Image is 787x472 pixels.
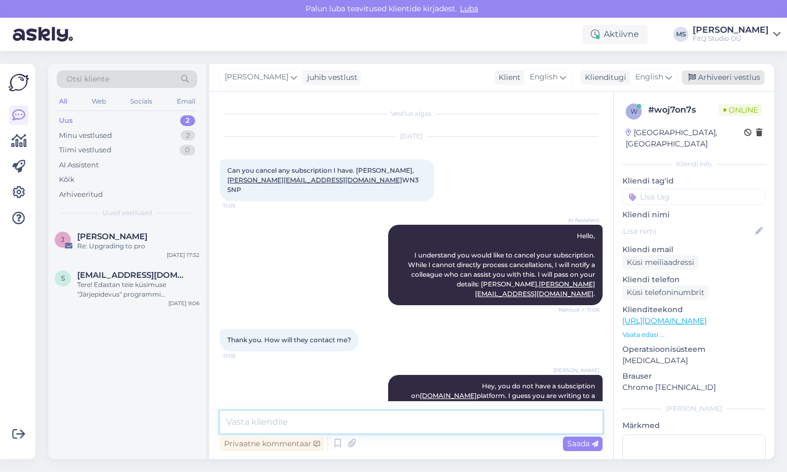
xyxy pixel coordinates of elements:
[622,304,766,315] p: Klienditeekond
[181,130,195,141] div: 2
[622,285,709,300] div: Küsi telefoninumbrit
[59,130,112,141] div: Minu vestlused
[411,382,597,409] span: Hey, you do not have a subsciption on platform. I guess you are writing to a wrong place.
[622,244,766,255] p: Kliendi email
[220,109,603,119] div: Vestlus algas
[227,336,351,344] span: Thank you. How will they contact me?
[719,104,762,116] span: Online
[622,175,766,187] p: Kliendi tag'id
[102,208,152,218] span: Uued vestlused
[59,189,103,200] div: Arhiveeritud
[693,26,781,43] a: [PERSON_NAME]FitQ Studio OÜ
[180,115,195,126] div: 2
[408,232,597,298] span: Hello, I understand you would like to cancel your subscription. While I cannot directly process c...
[622,316,707,326] a: [URL][DOMAIN_NAME]
[693,34,769,43] div: FitQ Studio OÜ
[77,270,189,280] span: sirje.pajuri@gmail.com
[622,209,766,220] p: Kliendi nimi
[494,72,521,83] div: Klient
[622,355,766,366] p: [MEDICAL_DATA]
[648,104,719,116] div: # woj7on7s
[77,232,147,241] span: Jarmo Takkinen
[622,382,766,393] p: Chrome [TECHNICAL_ID]
[59,160,99,171] div: AI Assistent
[622,330,766,340] p: Vaata edasi ...
[128,94,154,108] div: Socials
[530,71,558,83] span: English
[61,274,65,282] span: s
[630,107,637,115] span: w
[223,202,263,210] span: 11:05
[622,255,699,270] div: Küsi meiliaadressi
[77,241,199,251] div: Re: Upgrading to pro
[673,27,688,42] div: MS
[227,166,420,194] span: Can you cancel any subscription I have. [PERSON_NAME], WN3 5NP
[220,437,324,451] div: Privaatne kommentaar
[168,299,199,307] div: [DATE] 9:06
[180,145,195,156] div: 0
[622,420,766,431] p: Märkmed
[622,371,766,382] p: Brauser
[223,352,263,360] span: 11:06
[693,26,769,34] div: [PERSON_NAME]
[582,25,648,44] div: Aktiivne
[457,4,481,13] span: Luba
[175,94,197,108] div: Email
[622,344,766,355] p: Operatsioonisüsteem
[622,274,766,285] p: Kliendi telefon
[59,174,75,185] div: Kõik
[622,159,766,169] div: Kliendi info
[220,131,603,141] div: [DATE]
[682,70,764,85] div: Arhiveeri vestlus
[420,392,477,400] a: [DOMAIN_NAME]
[59,115,73,126] div: Uus
[225,71,288,83] span: [PERSON_NAME]
[227,176,402,184] a: [PERSON_NAME][EMAIL_ADDRESS][DOMAIN_NAME]
[66,73,109,85] span: Otsi kliente
[622,189,766,205] input: Lisa tag
[567,439,598,448] span: Saada
[167,251,199,259] div: [DATE] 17:52
[9,72,29,93] img: Askly Logo
[581,72,626,83] div: Klienditugi
[57,94,69,108] div: All
[59,145,112,156] div: Tiimi vestlused
[626,127,744,150] div: [GEOGRAPHIC_DATA], [GEOGRAPHIC_DATA]
[559,306,599,314] span: Nähtud ✓ 11:06
[90,94,108,108] div: Web
[623,225,753,237] input: Lisa nimi
[303,72,358,83] div: juhib vestlust
[622,404,766,414] div: [PERSON_NAME]
[77,280,199,299] div: Tere! Edastan teie küsimuse "Järjepidevus" programmi [PERSON_NAME] videote ligipääsu probleemi ko...
[61,235,64,244] span: J
[635,71,663,83] span: English
[553,366,599,374] span: [PERSON_NAME]
[559,216,599,224] span: AI Assistent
